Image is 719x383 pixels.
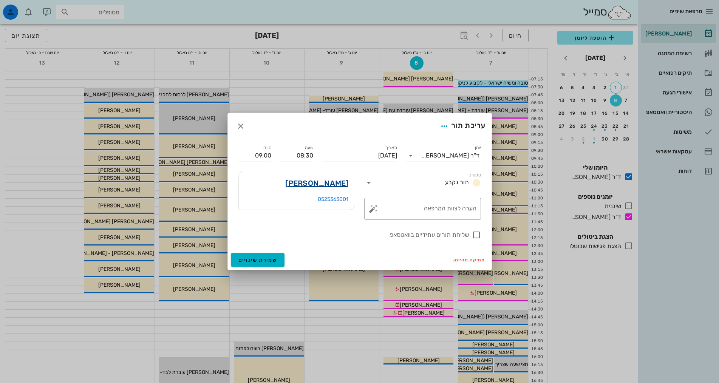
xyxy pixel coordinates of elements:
label: סיום [263,145,271,151]
div: יומןד"ר [PERSON_NAME] [406,150,481,162]
div: עריכת תור [438,119,485,133]
span: תור נקבע [445,179,469,186]
label: יומן [475,145,481,151]
button: מחיקה מהיומן [450,255,489,265]
span: מחיקה מהיומן [453,257,486,263]
a: 0525363001 [318,196,349,202]
label: שליחת תורים עתידיים בוואטסאפ [238,231,469,239]
a: [PERSON_NAME] [285,177,348,189]
label: שעה [305,145,313,151]
span: שמירת שינויים [238,257,277,263]
label: תאריך [385,145,397,151]
div: סטטוסתור נקבע [364,177,481,189]
button: שמירת שינויים [231,253,285,267]
label: סטטוס [469,172,481,178]
div: ד"ר [PERSON_NAME] [422,152,479,159]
